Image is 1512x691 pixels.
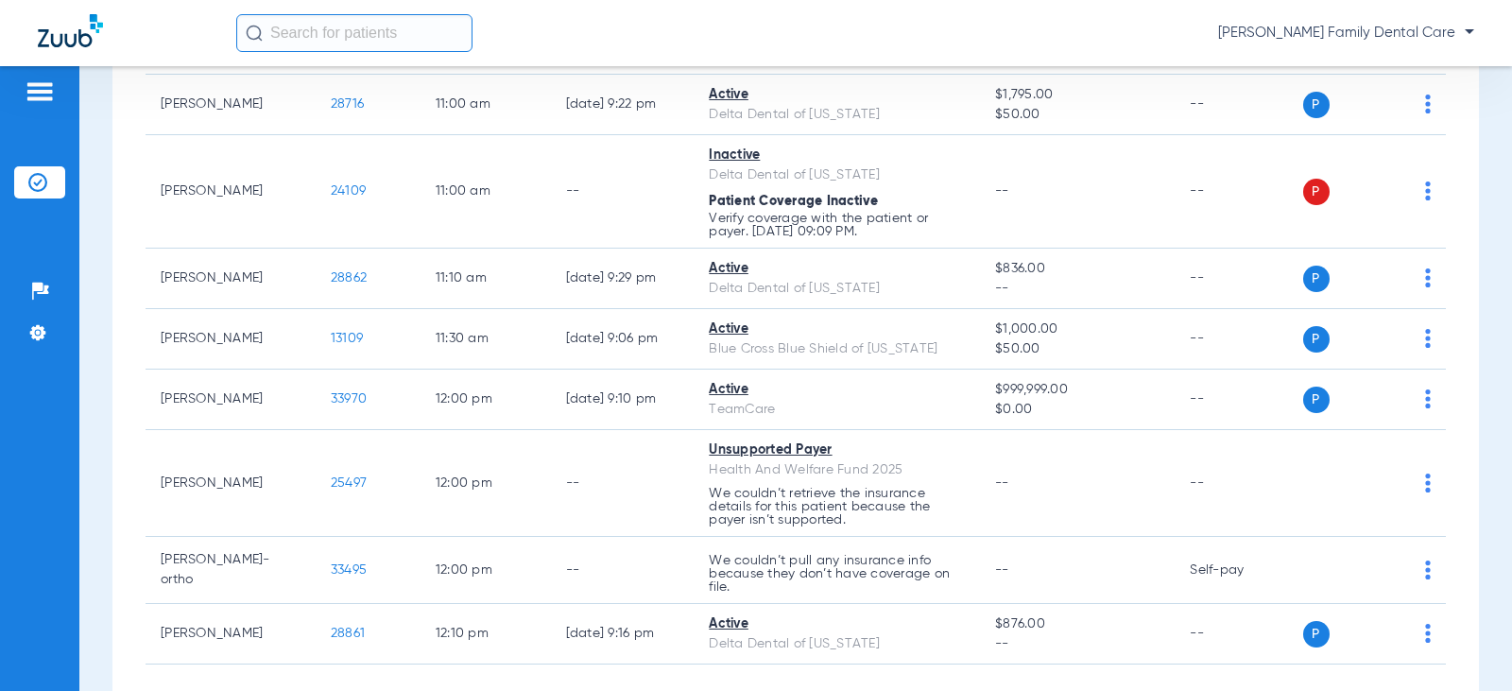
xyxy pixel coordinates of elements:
[709,441,965,460] div: Unsupported Payer
[1175,537,1302,604] td: Self-pay
[995,400,1160,420] span: $0.00
[421,309,551,370] td: 11:30 AM
[146,249,316,309] td: [PERSON_NAME]
[146,370,316,430] td: [PERSON_NAME]
[1425,268,1431,287] img: group-dot-blue.svg
[995,85,1160,105] span: $1,795.00
[146,537,316,604] td: [PERSON_NAME]-ortho
[146,135,316,249] td: [PERSON_NAME]
[1303,266,1330,292] span: P
[1425,181,1431,200] img: group-dot-blue.svg
[1175,309,1302,370] td: --
[709,554,965,594] p: We couldn’t pull any insurance info because they don’t have coverage on file.
[421,249,551,309] td: 11:10 AM
[551,430,695,537] td: --
[995,184,1009,198] span: --
[709,320,965,339] div: Active
[331,563,367,577] span: 33495
[995,614,1160,634] span: $876.00
[146,604,316,665] td: [PERSON_NAME]
[1425,389,1431,408] img: group-dot-blue.svg
[995,339,1160,359] span: $50.00
[551,249,695,309] td: [DATE] 9:29 PM
[1303,326,1330,353] span: P
[1303,621,1330,648] span: P
[146,430,316,537] td: [PERSON_NAME]
[995,380,1160,400] span: $999,999.00
[1425,624,1431,643] img: group-dot-blue.svg
[709,195,878,208] span: Patient Coverage Inactive
[995,476,1009,490] span: --
[421,604,551,665] td: 12:10 PM
[236,14,472,52] input: Search for patients
[1425,561,1431,579] img: group-dot-blue.svg
[38,14,103,47] img: Zuub Logo
[995,634,1160,654] span: --
[421,370,551,430] td: 12:00 PM
[1175,604,1302,665] td: --
[331,332,363,345] span: 13109
[709,460,965,480] div: Health And Welfare Fund 2025
[551,370,695,430] td: [DATE] 9:10 PM
[551,135,695,249] td: --
[995,279,1160,299] span: --
[1303,179,1330,205] span: P
[421,430,551,537] td: 12:00 PM
[146,309,316,370] td: [PERSON_NAME]
[331,271,367,285] span: 28862
[995,563,1009,577] span: --
[995,105,1160,125] span: $50.00
[709,634,965,654] div: Delta Dental of [US_STATE]
[331,97,364,111] span: 28716
[709,614,965,634] div: Active
[709,487,965,527] p: We couldn’t retrieve the insurance details for this patient because the payer isn’t supported.
[1175,430,1302,537] td: --
[551,309,695,370] td: [DATE] 9:06 PM
[709,105,965,125] div: Delta Dental of [US_STATE]
[1425,329,1431,348] img: group-dot-blue.svg
[1175,135,1302,249] td: --
[1303,92,1330,118] span: P
[421,75,551,135] td: 11:00 AM
[709,339,965,359] div: Blue Cross Blue Shield of [US_STATE]
[331,392,367,406] span: 33970
[25,80,55,103] img: hamburger-icon
[995,259,1160,279] span: $836.00
[1218,24,1474,43] span: [PERSON_NAME] Family Dental Care
[1425,95,1431,113] img: group-dot-blue.svg
[421,135,551,249] td: 11:00 AM
[1175,370,1302,430] td: --
[421,537,551,604] td: 12:00 PM
[709,400,965,420] div: TeamCare
[709,279,965,299] div: Delta Dental of [US_STATE]
[551,604,695,665] td: [DATE] 9:16 PM
[709,212,965,238] p: Verify coverage with the patient or payer. [DATE] 09:09 PM.
[551,75,695,135] td: [DATE] 9:22 PM
[331,627,365,640] span: 28861
[1175,75,1302,135] td: --
[331,476,367,490] span: 25497
[709,146,965,165] div: Inactive
[1175,249,1302,309] td: --
[709,380,965,400] div: Active
[331,184,366,198] span: 24109
[709,85,965,105] div: Active
[995,320,1160,339] span: $1,000.00
[709,165,965,185] div: Delta Dental of [US_STATE]
[709,259,965,279] div: Active
[146,75,316,135] td: [PERSON_NAME]
[1425,474,1431,492] img: group-dot-blue.svg
[551,537,695,604] td: --
[1303,387,1330,413] span: P
[246,25,263,42] img: Search Icon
